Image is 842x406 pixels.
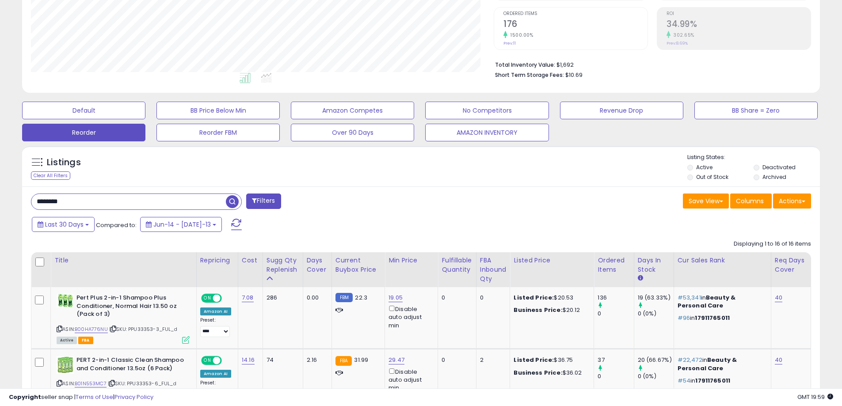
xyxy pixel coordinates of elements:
[495,59,804,69] li: $1,692
[307,356,325,364] div: 2.16
[480,294,503,302] div: 0
[76,393,113,401] a: Terms of Use
[514,293,554,302] b: Listed Price:
[678,377,764,385] p: in
[514,256,590,265] div: Listed Price
[156,102,280,119] button: BB Price Below Min
[425,102,549,119] button: No Competitors
[156,124,280,141] button: Reorder FBM
[775,256,807,274] div: Req Days Cover
[678,256,767,265] div: Cur Sales Rank
[762,163,796,171] label: Deactivated
[638,372,674,380] div: 0 (0%)
[9,393,41,401] strong: Copyright
[22,102,145,119] button: Default
[57,337,77,344] span: All listings currently available for purchase on Amazon
[54,256,193,265] div: Title
[695,314,730,322] span: 17911765011
[694,102,818,119] button: BB Share = Zero
[109,326,177,333] span: | SKU: PPU33353-3_FUL_d
[32,217,95,232] button: Last 30 Days
[671,32,694,38] small: 302.65%
[76,356,184,375] b: PERT 2-in-1 Classic Clean Shampoo and Conditioner 13.5oz (6 Pack)
[797,393,833,401] span: 2025-08-13 19:59 GMT
[503,19,648,31] h2: 176
[57,356,190,397] div: ASIN:
[22,124,145,141] button: Reorder
[678,293,736,310] span: Beauty & Personal Care
[96,221,137,229] span: Compared to:
[667,19,811,31] h2: 34.99%
[507,32,533,38] small: 1500.00%
[354,356,368,364] span: 31.99
[638,294,674,302] div: 19 (63.33%)
[335,356,352,366] small: FBA
[442,356,469,364] div: 0
[638,310,674,318] div: 0 (0%)
[678,356,737,372] span: Beauty & Personal Care
[687,153,820,162] p: Listing States:
[696,173,728,181] label: Out of Stock
[267,294,296,302] div: 286
[678,356,702,364] span: #22,472
[598,294,633,302] div: 136
[47,156,81,169] h5: Listings
[514,306,587,314] div: $20.12
[638,256,670,274] div: Days In Stock
[246,194,281,209] button: Filters
[480,356,503,364] div: 2
[514,369,587,377] div: $36.02
[242,293,254,302] a: 7.08
[514,368,562,377] b: Business Price:
[389,256,434,265] div: Min Price
[9,393,153,402] div: seller snap | |
[200,317,231,337] div: Preset:
[291,124,414,141] button: Over 90 Days
[678,314,764,322] p: in
[667,41,688,46] small: Prev: 8.69%
[503,41,516,46] small: Prev: 11
[153,220,211,229] span: Jun-14 - [DATE]-13
[389,367,431,392] div: Disable auto adjust min
[598,356,633,364] div: 37
[514,356,554,364] b: Listed Price:
[495,61,555,68] b: Total Inventory Value:
[678,376,690,385] span: #54
[202,295,213,302] span: ON
[775,293,782,302] a: 40
[200,370,231,378] div: Amazon AI
[695,376,730,385] span: 17911765011
[678,293,701,302] span: #53,341
[598,256,630,274] div: Ordered Items
[389,304,431,330] div: Disable auto adjust min
[57,294,74,307] img: 41+SvBzU9mL._SL40_.jpg
[140,217,222,232] button: Jun-14 - [DATE]-13
[57,294,190,343] div: ASIN:
[200,256,234,265] div: Repricing
[200,307,231,315] div: Amazon AI
[307,294,325,302] div: 0.00
[335,256,381,274] div: Current Buybox Price
[638,274,643,282] small: Days In Stock.
[202,357,213,364] span: ON
[220,357,234,364] span: OFF
[678,294,764,310] p: in
[495,71,564,79] b: Short Term Storage Fees:
[683,194,729,209] button: Save View
[389,293,403,302] a: 19.05
[291,102,414,119] button: Amazon Competes
[773,194,811,209] button: Actions
[425,124,549,141] button: AMAZON INVENTORY
[76,294,184,321] b: Pert Plus 2-in-1 Shampoo Plus Conditioner, Normal Hair 13.50 oz (Pack of 3)
[57,356,74,374] img: 51fDNl1joiL._SL40_.jpg
[114,393,153,401] a: Privacy Policy
[560,102,683,119] button: Revenue Drop
[267,356,296,364] div: 74
[78,337,93,344] span: FBA
[514,356,587,364] div: $36.75
[775,356,782,364] a: 40
[503,11,648,16] span: Ordered Items
[31,171,70,180] div: Clear All Filters
[263,252,303,287] th: Please note that this number is a calculation based on your required days of coverage and your ve...
[75,326,108,333] a: B00HA776NU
